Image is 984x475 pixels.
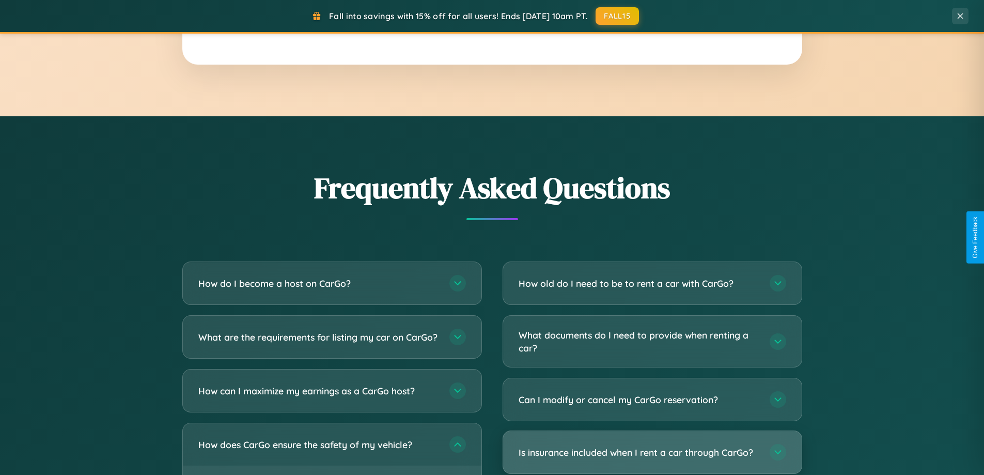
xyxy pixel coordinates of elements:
[182,168,802,208] h2: Frequently Asked Questions
[198,438,439,451] h3: How does CarGo ensure the safety of my vehicle?
[596,7,639,25] button: FALL15
[198,277,439,290] h3: How do I become a host on CarGo?
[519,329,759,354] h3: What documents do I need to provide when renting a car?
[519,277,759,290] h3: How old do I need to be to rent a car with CarGo?
[329,11,588,21] span: Fall into savings with 15% off for all users! Ends [DATE] 10am PT.
[972,217,979,258] div: Give Feedback
[198,331,439,344] h3: What are the requirements for listing my car on CarGo?
[519,393,759,406] h3: Can I modify or cancel my CarGo reservation?
[519,446,759,459] h3: Is insurance included when I rent a car through CarGo?
[198,385,439,397] h3: How can I maximize my earnings as a CarGo host?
